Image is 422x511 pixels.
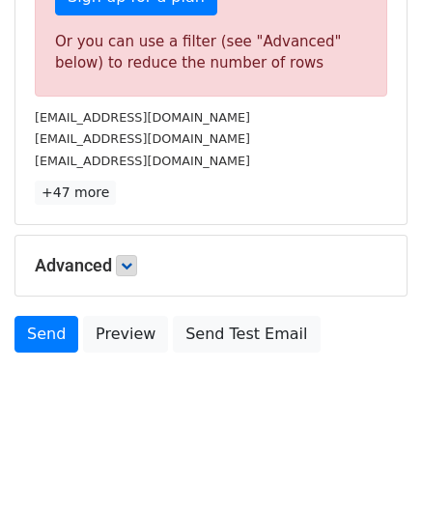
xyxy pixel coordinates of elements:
a: Send Test Email [173,316,320,353]
small: [EMAIL_ADDRESS][DOMAIN_NAME] [35,110,250,125]
div: Or you can use a filter (see "Advanced" below) to reduce the number of rows [55,31,367,74]
a: Preview [83,316,168,353]
small: [EMAIL_ADDRESS][DOMAIN_NAME] [35,131,250,146]
h5: Advanced [35,255,387,276]
a: Send [14,316,78,353]
a: +47 more [35,181,116,205]
small: [EMAIL_ADDRESS][DOMAIN_NAME] [35,154,250,168]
